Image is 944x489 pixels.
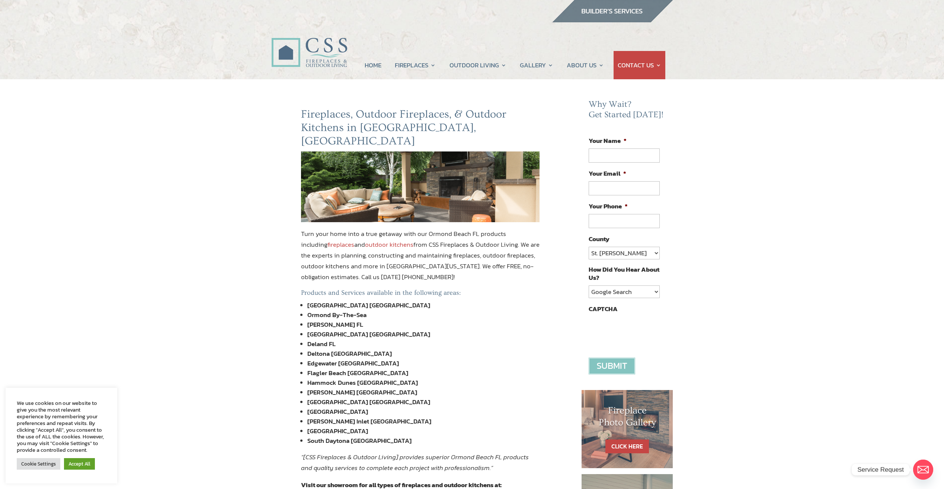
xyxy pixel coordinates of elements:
[520,51,553,79] a: GALLERY
[589,169,626,178] label: Your Email
[567,51,604,79] a: ABOUT US
[307,407,540,416] li: [GEOGRAPHIC_DATA]
[589,202,628,210] label: Your Phone
[307,329,540,339] li: [GEOGRAPHIC_DATA] [GEOGRAPHIC_DATA]
[307,310,540,320] li: Ormond By-The-Sea
[618,51,661,79] a: CONTACT US
[307,358,540,368] li: Edgewater [GEOGRAPHIC_DATA]
[395,51,436,79] a: FIREPLACES
[301,108,540,151] h2: Fireplaces, Outdoor Fireplaces, & Outdoor Kitchens in [GEOGRAPHIC_DATA], [GEOGRAPHIC_DATA]
[596,405,658,432] h1: Fireplace Photo Gallery
[589,235,609,243] label: County
[605,440,649,453] a: CLICK HERE
[327,240,354,249] a: fireplaces
[307,416,540,426] li: [PERSON_NAME] Inlet [GEOGRAPHIC_DATA]
[365,51,381,79] a: HOME
[301,452,529,473] em: “[CSS Fireplaces & Outdoor Living] provides superior Ormond Beach FL products and quality service...
[307,426,540,436] li: [GEOGRAPHIC_DATA]
[301,289,540,301] h5: Products and Services available in the following areas:
[307,300,540,310] li: [GEOGRAPHIC_DATA] [GEOGRAPHIC_DATA]
[64,458,95,470] a: Accept All
[301,228,540,289] p: Turn your home into a true getaway with our Ormond Beach FL products including and from CSS Firep...
[589,305,618,313] label: CAPTCHA
[17,458,60,470] a: Cookie Settings
[589,99,665,124] h2: Why Wait? Get Started [DATE]!
[552,15,673,25] a: builder services construction supply
[307,320,540,329] li: [PERSON_NAME] FL
[589,317,702,346] iframe: reCAPTCHA
[449,51,506,79] a: OUTDOOR LIVING
[301,151,540,222] img: ormond-beach-fl
[307,349,540,358] li: Deltona [GEOGRAPHIC_DATA]
[307,397,540,407] li: [GEOGRAPHIC_DATA] [GEOGRAPHIC_DATA]
[913,460,933,480] a: Email
[17,400,106,453] div: We use cookies on our website to give you the most relevant experience by remembering your prefer...
[589,265,659,282] label: How Did You Hear About Us?
[589,137,627,145] label: Your Name
[307,387,540,397] li: [PERSON_NAME] [GEOGRAPHIC_DATA]
[307,378,540,387] li: Hammock Dunes [GEOGRAPHIC_DATA]
[589,358,635,374] input: Submit
[307,339,540,349] li: Deland FL
[307,436,540,445] li: South Daytona [GEOGRAPHIC_DATA]
[271,17,347,71] img: CSS Fireplaces & Outdoor Living (Formerly Construction Solutions & Supply)- Jacksonville Ormond B...
[307,368,540,378] li: Flagler Beach [GEOGRAPHIC_DATA]
[365,240,413,249] a: outdoor kitchens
